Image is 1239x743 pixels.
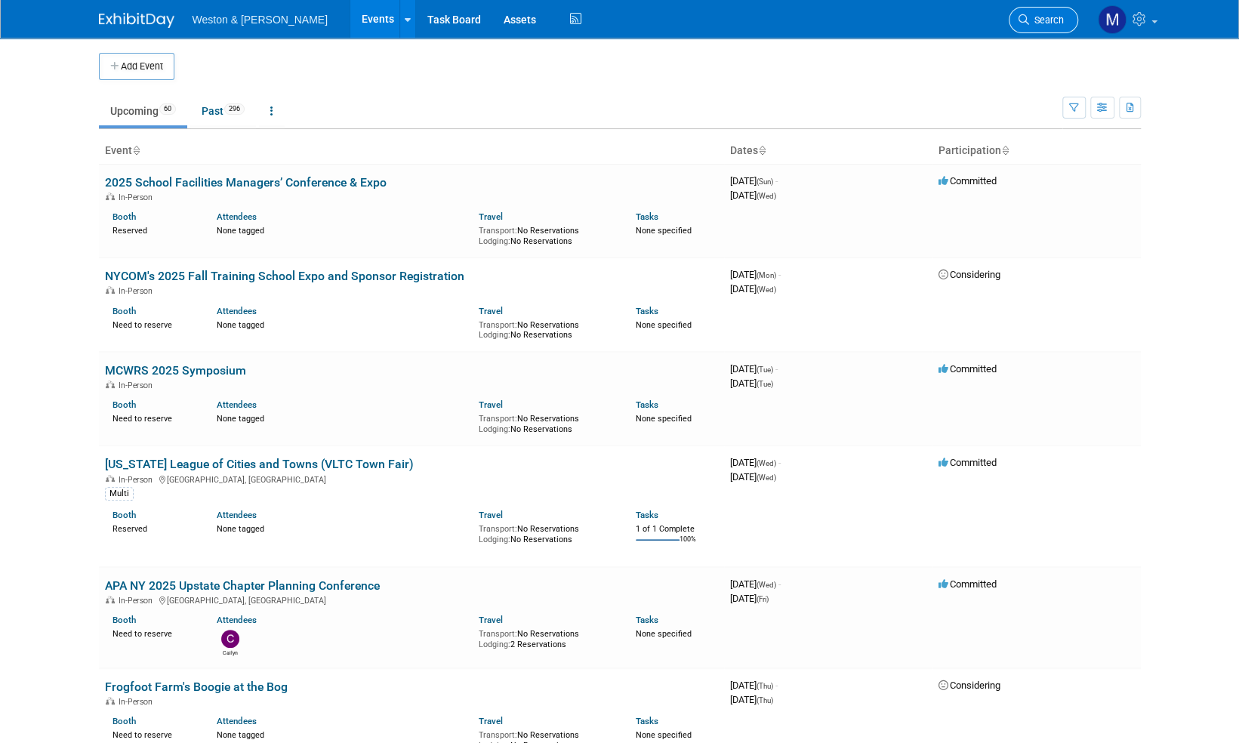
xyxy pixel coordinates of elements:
[479,615,503,625] a: Travel
[636,306,658,316] a: Tasks
[1001,144,1009,156] a: Sort by Participation Type
[636,510,658,520] a: Tasks
[217,211,257,222] a: Attendees
[479,320,517,330] span: Transport:
[730,175,778,187] span: [DATE]
[938,457,997,468] span: Committed
[730,378,773,389] span: [DATE]
[105,680,288,694] a: Frogfoot Farm's Boogie at the Bog
[479,424,510,434] span: Lodging:
[479,317,613,341] div: No Reservations No Reservations
[775,175,778,187] span: -
[112,727,195,741] div: Need to reserve
[105,175,387,190] a: 2025 School Facilities Managers’ Conference & Expo
[217,399,257,410] a: Attendees
[220,648,239,657] div: Cailyn Locci
[224,103,245,115] span: 296
[217,411,467,424] div: None tagged
[112,223,195,236] div: Reserved
[106,475,115,482] img: In-Person Event
[479,411,613,434] div: No Reservations No Reservations
[479,226,517,236] span: Transport:
[479,236,510,246] span: Lodging:
[757,380,773,388] span: (Tue)
[105,457,414,471] a: [US_STATE] League of Cities and Towns (VLTC Town Fair)
[479,510,503,520] a: Travel
[479,211,503,222] a: Travel
[730,578,781,590] span: [DATE]
[105,593,718,606] div: [GEOGRAPHIC_DATA], [GEOGRAPHIC_DATA]
[119,193,157,202] span: In-Person
[112,510,136,520] a: Booth
[217,727,467,741] div: None tagged
[159,103,176,115] span: 60
[479,414,517,424] span: Transport:
[757,682,773,690] span: (Thu)
[217,510,257,520] a: Attendees
[217,223,467,236] div: None tagged
[730,694,773,705] span: [DATE]
[1029,14,1064,26] span: Search
[479,330,510,340] span: Lodging:
[99,53,174,80] button: Add Event
[757,177,773,186] span: (Sun)
[106,697,115,704] img: In-Person Event
[99,97,187,125] a: Upcoming60
[1009,7,1078,33] a: Search
[636,716,658,726] a: Tasks
[479,306,503,316] a: Travel
[119,286,157,296] span: In-Person
[112,211,136,222] a: Booth
[757,285,776,294] span: (Wed)
[479,629,517,639] span: Transport:
[106,596,115,603] img: In-Person Event
[757,459,776,467] span: (Wed)
[479,223,613,246] div: No Reservations No Reservations
[680,535,696,556] td: 100%
[636,629,692,639] span: None specified
[119,381,157,390] span: In-Person
[105,487,134,501] div: Multi
[730,457,781,468] span: [DATE]
[112,399,136,410] a: Booth
[757,595,769,603] span: (Fri)
[730,283,776,294] span: [DATE]
[636,524,718,535] div: 1 of 1 Complete
[757,192,776,200] span: (Wed)
[112,521,195,535] div: Reserved
[778,269,781,280] span: -
[730,269,781,280] span: [DATE]
[479,399,503,410] a: Travel
[636,615,658,625] a: Tasks
[119,475,157,485] span: In-Person
[479,535,510,544] span: Lodging:
[479,730,517,740] span: Transport:
[932,138,1141,164] th: Participation
[730,471,776,482] span: [DATE]
[636,226,692,236] span: None specified
[112,306,136,316] a: Booth
[479,626,613,649] div: No Reservations 2 Reservations
[112,615,136,625] a: Booth
[757,581,776,589] span: (Wed)
[105,269,464,283] a: NYCOM's 2025 Fall Training School Expo and Sponsor Registration
[938,269,1000,280] span: Considering
[217,317,467,331] div: None tagged
[99,13,174,28] img: ExhibitDay
[112,716,136,726] a: Booth
[775,680,778,691] span: -
[479,524,517,534] span: Transport:
[479,640,510,649] span: Lodging:
[758,144,766,156] a: Sort by Start Date
[221,630,239,648] img: Cailyn Locci
[938,680,1000,691] span: Considering
[636,320,692,330] span: None specified
[106,381,115,388] img: In-Person Event
[119,697,157,707] span: In-Person
[636,399,658,410] a: Tasks
[119,596,157,606] span: In-Person
[636,730,692,740] span: None specified
[105,473,718,485] div: [GEOGRAPHIC_DATA], [GEOGRAPHIC_DATA]
[193,14,328,26] span: Weston & [PERSON_NAME]
[112,411,195,424] div: Need to reserve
